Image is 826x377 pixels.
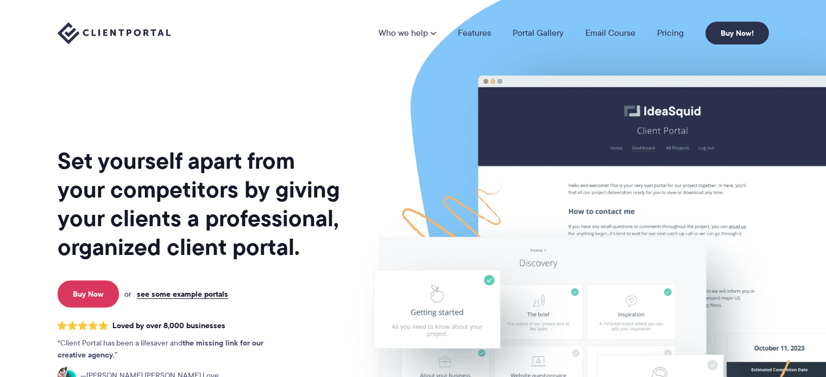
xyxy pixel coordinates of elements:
strong: the missing link for our creative agency [58,337,263,361]
span: or [124,289,131,299]
a: Email Course [585,29,635,37]
span: Loved by over 8,000 businesses [112,321,225,330]
a: Buy Now! [705,22,769,44]
h1: Set yourself apart from your competitors by giving your clients a professional, organized client ... [58,146,342,261]
p: Client Portal has been a lifesaver and . [58,337,286,361]
a: Who we help [379,29,436,37]
a: Buy Now [58,280,119,308]
a: Pricing [657,29,684,37]
a: see some example portals [137,289,228,299]
a: Portal Gallery [513,29,564,37]
a: Features [458,29,491,37]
